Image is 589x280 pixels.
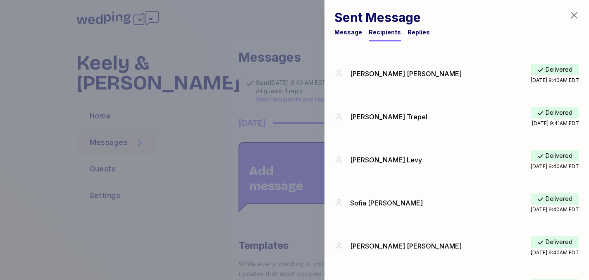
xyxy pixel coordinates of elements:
div: Recipients [369,28,401,36]
div: Delivered [531,193,579,205]
div: [PERSON_NAME] [PERSON_NAME] [350,69,531,79]
div: [DATE] 9:40AM EDT [531,206,579,213]
div: [DATE] 9:40AM EDT [531,77,579,84]
div: Delivered [531,150,579,162]
div: Sofia [PERSON_NAME] [350,198,531,208]
div: [PERSON_NAME] Trepel [350,112,531,122]
div: Delivered [531,236,579,248]
div: [PERSON_NAME] Levy [350,155,531,165]
div: Delivered [531,64,579,75]
div: Message [334,28,362,36]
div: [DATE] 9:40AM EDT [531,163,579,170]
div: Replies [408,28,430,36]
div: [DATE] 9:41AM EDT [532,120,579,127]
div: [DATE] 9:40AM EDT [531,249,579,256]
div: [PERSON_NAME] [PERSON_NAME] [350,241,531,251]
h1: Sent Message [334,10,430,25]
div: Delivered [531,107,579,118]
